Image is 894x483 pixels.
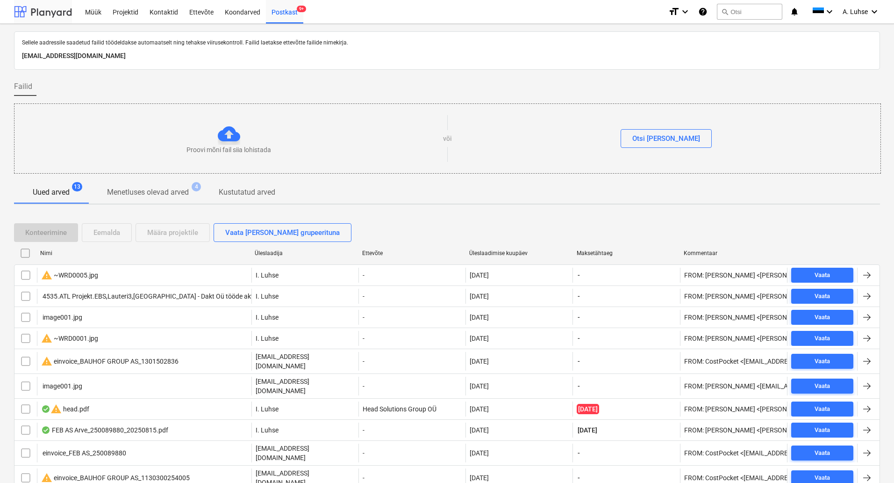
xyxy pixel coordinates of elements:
div: Kommentaar [684,250,784,256]
span: warning [41,356,52,367]
p: I. Luhse [256,404,279,414]
div: [DATE] [470,426,489,434]
div: ~WRD0001.jpg [41,333,98,344]
div: Head Solutions Group OÜ [358,402,465,417]
button: Vaata [791,289,853,304]
div: Nimi [40,250,247,256]
div: Vestlusvidin [847,438,894,483]
p: [EMAIL_ADDRESS][DOMAIN_NAME] [22,51,872,62]
p: [EMAIL_ADDRESS][DOMAIN_NAME] [256,444,355,462]
div: Vaata [815,381,830,392]
span: warning [50,403,62,415]
button: Vaata [791,354,853,369]
div: [DATE] [470,358,489,365]
iframe: Chat Widget [847,438,894,483]
span: search [721,8,729,15]
span: - [577,271,581,280]
div: head.pdf [41,403,89,415]
p: Sellele aadressile saadetud failid töödeldakse automaatselt ning tehakse viirusekontroll. Failid ... [22,39,872,47]
div: Proovi mõni fail siia lohistadavõiOtsi [PERSON_NAME] [14,103,881,174]
p: [EMAIL_ADDRESS][DOMAIN_NAME] [256,377,355,395]
span: - [577,334,581,343]
div: - [358,268,465,283]
div: Vaata [815,333,830,344]
div: [DATE] [470,449,489,457]
div: [DATE] [470,405,489,413]
button: Vaata [791,268,853,283]
button: Vaata [791,331,853,346]
div: Ettevõte [362,250,462,256]
div: Üleslaadimise kuupäev [469,250,569,256]
div: - [358,352,465,371]
div: - [358,331,465,346]
div: ~WRD0005.jpg [41,270,98,281]
div: einvoice_FEB AS_250089880 [41,449,126,457]
div: [DATE] [470,474,489,482]
div: image001.jpg [41,314,82,321]
span: 9+ [297,6,306,12]
div: - [358,377,465,395]
p: I. Luhse [256,292,279,301]
p: või [443,134,452,143]
div: FEB AS Arve_250089880_20250815.pdf [41,426,168,434]
p: [EMAIL_ADDRESS][DOMAIN_NAME] [256,352,355,371]
div: Andmed failist loetud [41,405,50,413]
i: notifications [790,6,799,17]
div: Maksetähtaeg [577,250,677,256]
span: - [577,473,581,483]
span: - [577,313,581,322]
i: keyboard_arrow_down [824,6,835,17]
div: [DATE] [470,293,489,300]
div: einvoice_BAUHOF GROUP AS_1301502836 [41,356,179,367]
span: - [577,292,581,301]
span: Failid [14,81,32,92]
p: Proovi mõni fail siia lohistada [186,145,271,154]
span: - [577,448,581,458]
button: Vaata [791,310,853,325]
div: - [358,289,465,304]
div: Vaata [PERSON_NAME] grupeerituna [225,227,340,239]
i: keyboard_arrow_down [679,6,691,17]
button: Otsi [PERSON_NAME] [621,129,712,148]
p: Menetluses olevad arved [107,187,189,198]
span: warning [41,270,52,281]
span: [DATE] [577,404,599,414]
div: Vaata [815,312,830,323]
span: - [577,357,581,366]
p: I. Luhse [256,271,279,280]
div: Üleslaadija [255,250,355,256]
div: Andmed failist loetud [41,426,50,434]
p: I. Luhse [256,334,279,343]
i: format_size [668,6,679,17]
div: [DATE] [470,382,489,390]
div: [DATE] [470,314,489,321]
span: 4 [192,182,201,191]
div: Vaata [815,425,830,436]
div: - [358,444,465,462]
div: Vaata [815,291,830,302]
div: - [358,423,465,438]
button: Vaata [791,446,853,461]
div: Otsi [PERSON_NAME] [632,132,700,145]
p: Uued arved [33,187,70,198]
span: - [577,381,581,391]
i: keyboard_arrow_down [869,6,880,17]
div: - [358,310,465,325]
button: Vaata [791,402,853,417]
span: warning [41,333,52,344]
button: Vaata [PERSON_NAME] grupeerituna [214,223,351,242]
div: Vaata [815,270,830,281]
button: Vaata [791,423,853,438]
div: [DATE] [470,335,489,342]
div: [DATE] [470,271,489,279]
p: I. Luhse [256,313,279,322]
p: Kustutatud arved [219,187,275,198]
div: Vaata [815,356,830,367]
div: image001.jpg [41,382,82,390]
div: 4535.ATL Projekt.EBS,Lauteri3,[GEOGRAPHIC_DATA] - Dakt Oü tööde akt [DATE].asice [41,293,291,300]
div: Vaata [815,404,830,415]
div: Vaata [815,448,830,459]
button: Otsi [717,4,782,20]
p: I. Luhse [256,425,279,435]
i: Abikeskus [698,6,708,17]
